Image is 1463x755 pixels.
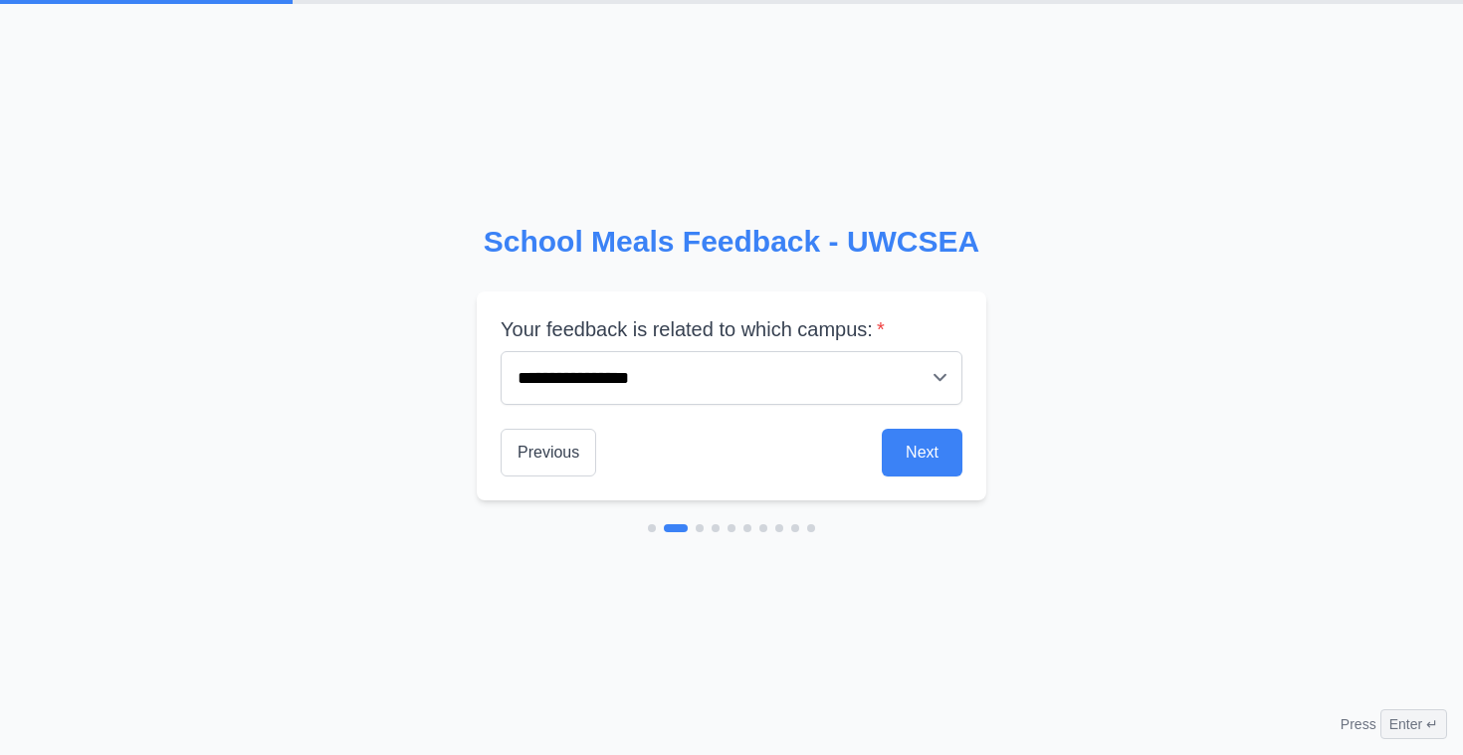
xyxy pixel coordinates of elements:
span: Enter ↵ [1380,709,1447,739]
div: Press [1341,709,1447,739]
label: Your feedback is related to which campus: [501,315,962,343]
h2: School Meals Feedback - UWCSEA [477,224,986,260]
button: Next [882,429,962,476]
button: Previous [501,429,596,476]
